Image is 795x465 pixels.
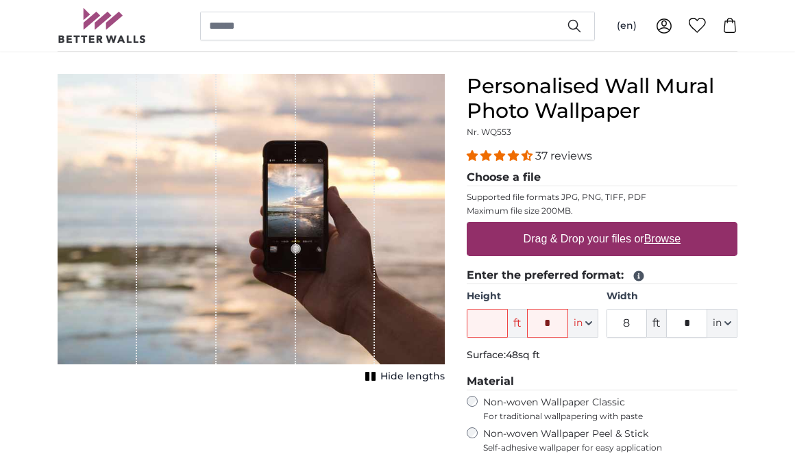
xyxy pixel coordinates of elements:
p: Maximum file size 200MB. [467,205,737,216]
span: 37 reviews [535,149,592,162]
span: ft [647,309,666,338]
span: ft [508,309,527,338]
span: Self-adhesive wallpaper for easy application [483,442,737,453]
label: Drag & Drop your files or [518,225,686,253]
label: Non-woven Wallpaper Classic [483,396,737,422]
legend: Material [467,373,737,390]
span: Nr. WQ553 [467,127,511,137]
button: in [707,309,737,338]
p: Supported file formats JPG, PNG, TIFF, PDF [467,192,737,203]
img: Betterwalls [58,8,147,43]
h1: Personalised Wall Mural Photo Wallpaper [467,74,737,123]
label: Non-woven Wallpaper Peel & Stick [483,427,737,453]
label: Height [467,290,598,303]
span: in [574,316,583,330]
div: 1 of 1 [58,74,445,386]
button: in [568,309,598,338]
span: For traditional wallpapering with paste [483,411,737,422]
button: (en) [606,14,648,38]
legend: Choose a file [467,169,737,186]
p: Surface: [467,349,737,362]
legend: Enter the preferred format: [467,267,737,284]
label: Width [607,290,737,303]
span: in [713,316,722,330]
span: 48sq ft [506,349,540,361]
span: 4.32 stars [467,149,535,162]
span: Hide lengths [380,370,445,384]
u: Browse [644,233,681,244]
button: Hide lengths [361,367,445,386]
